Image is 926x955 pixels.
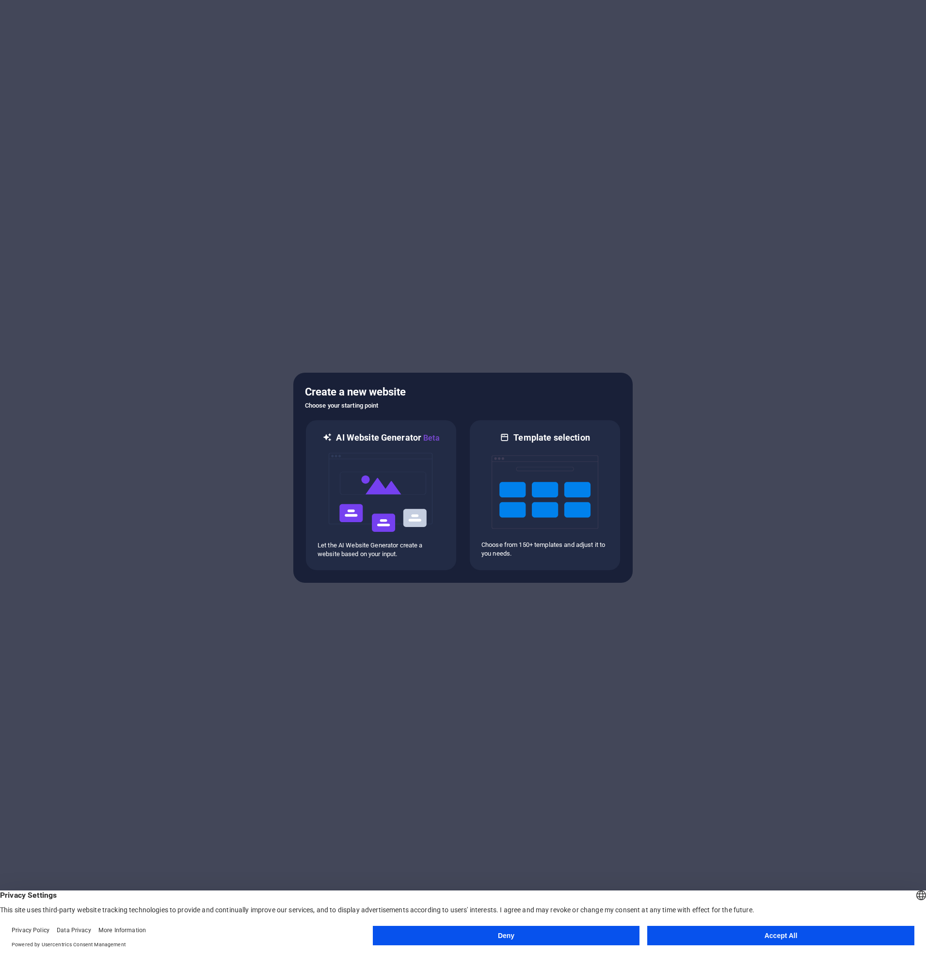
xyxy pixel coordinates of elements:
p: Choose from 150+ templates and adjust it to you needs. [481,541,608,558]
h5: Create a new website [305,384,621,400]
h6: Choose your starting point [305,400,621,412]
div: AI Website GeneratorBetaaiLet the AI Website Generator create a website based on your input. [305,419,457,571]
img: ai [328,444,434,541]
span: Beta [421,433,440,443]
div: Template selectionChoose from 150+ templates and adjust it to you needs. [469,419,621,571]
p: Let the AI Website Generator create a website based on your input. [318,541,445,559]
h6: Template selection [513,432,590,444]
h6: AI Website Generator [336,432,439,444]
